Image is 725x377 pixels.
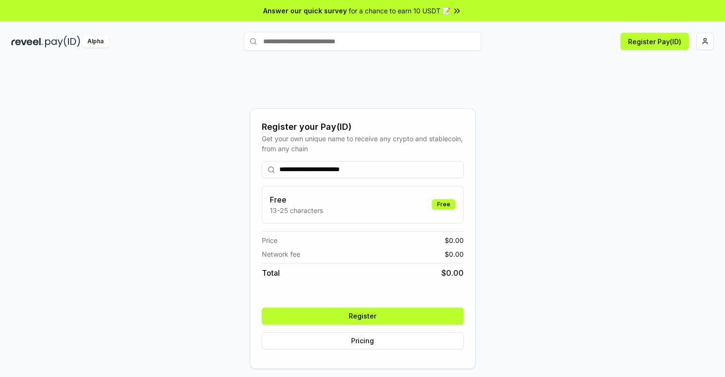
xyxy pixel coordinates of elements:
[262,235,277,245] span: Price
[620,33,689,50] button: Register Pay(ID)
[445,235,464,245] span: $ 0.00
[263,6,347,16] span: Answer our quick survey
[82,36,109,48] div: Alpha
[445,249,464,259] span: $ 0.00
[432,199,456,210] div: Free
[262,267,280,279] span: Total
[262,120,464,134] div: Register your Pay(ID)
[11,36,43,48] img: reveel_dark
[270,205,323,215] p: 13-25 characters
[270,194,323,205] h3: Free
[45,36,80,48] img: pay_id
[262,308,464,325] button: Register
[262,249,300,259] span: Network fee
[262,134,464,154] div: Get your own unique name to receive any crypto and stablecoin, from any chain
[262,332,464,349] button: Pricing
[349,6,450,16] span: for a chance to earn 10 USDT 📝
[441,267,464,279] span: $ 0.00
